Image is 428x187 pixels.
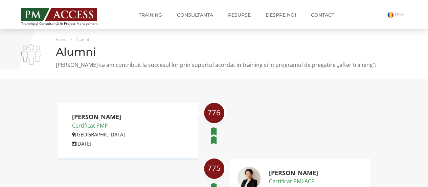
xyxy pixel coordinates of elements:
[269,177,322,186] p: Certificat PMI-ACP
[21,8,97,21] img: PM ACCESS - Echipa traineri si consultanti certificati PMP: Narciss Popescu, Mihai Olaru, Monica ...
[21,44,41,64] img: i-02.png
[172,8,218,22] a: Consultanta
[21,46,407,58] h1: Alumni
[21,22,110,25] span: Training și Consultanță în Project Management
[72,130,125,138] p: [GEOGRAPHIC_DATA]
[56,37,66,42] a: Home
[134,8,167,22] a: Training
[76,37,89,42] span: Alumni
[387,12,407,18] a: RO
[72,114,125,120] h2: [PERSON_NAME]
[261,8,301,22] a: Despre noi
[387,12,393,18] img: Romana
[204,164,224,172] span: 775
[21,61,407,69] p: [PERSON_NAME] ca am contribuit la succesul lor prin suportul acordat in training si in programul ...
[269,170,322,176] h2: [PERSON_NAME]
[21,6,110,25] a: Training și Consultanță în Project Management
[204,108,224,117] span: 776
[223,8,256,22] a: Resurse
[306,8,339,22] a: Contact
[72,121,125,130] p: Certificat PMP
[72,139,125,148] p: [DATE]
